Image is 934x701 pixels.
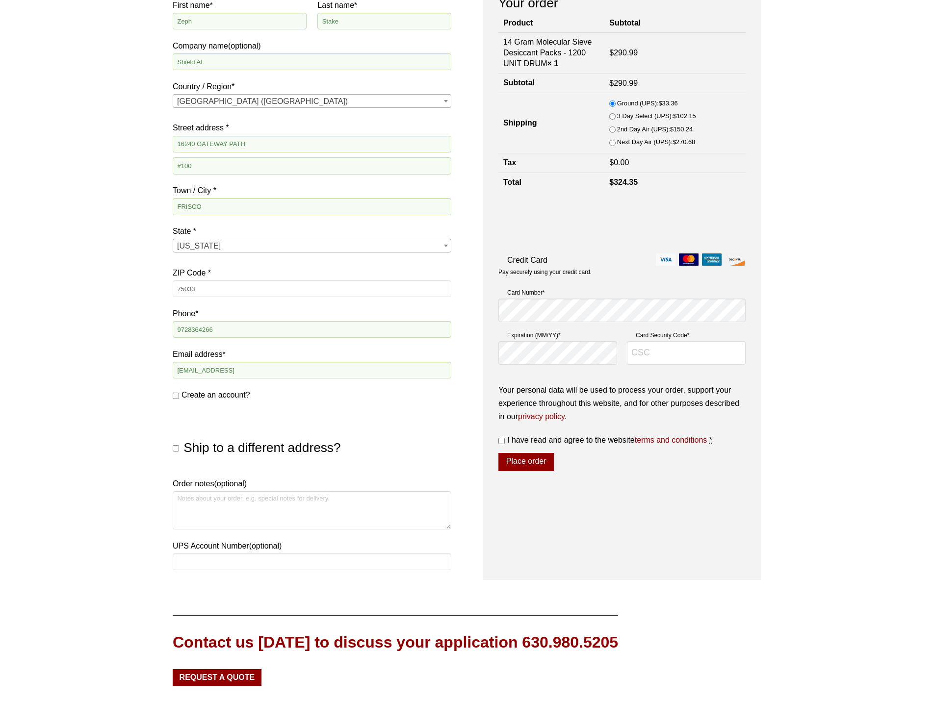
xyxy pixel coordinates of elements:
fieldset: Payment Info [498,284,746,373]
label: Country / Region [173,80,451,93]
bdi: 0.00 [609,158,629,167]
label: State [173,225,451,238]
th: Product [498,14,604,32]
label: ZIP Code [173,266,451,279]
img: mastercard [679,253,699,266]
button: Place order [498,453,554,472]
label: Card Security Code [627,330,746,340]
th: Shipping [498,93,604,153]
bdi: 290.99 [609,79,638,87]
span: $ [673,112,676,120]
label: Card Number [498,288,746,298]
span: Request a Quote [180,674,255,681]
th: Tax [498,153,604,173]
a: terms and conditions [635,436,707,444]
span: I have read and agree to the website [507,436,707,444]
input: CSC [627,341,746,365]
th: Subtotal [604,14,746,32]
a: privacy policy [518,412,565,421]
span: $ [673,138,676,146]
th: Subtotal [498,74,604,93]
span: Ship to a different address? [183,440,340,455]
bdi: 33.36 [658,100,677,107]
div: Contact us [DATE] to discuss your application 630.980.5205 [173,631,618,653]
bdi: 290.99 [609,49,638,57]
label: Email address [173,348,451,361]
span: (optional) [214,479,247,488]
td: 14 Gram Molecular Sieve Desiccant Packs - 1200 UNIT DRUM [498,32,604,74]
iframe: reCAPTCHA [498,202,648,240]
label: Street address [173,121,451,134]
a: Request a Quote [173,669,261,686]
label: Next Day Air (UPS): [617,137,695,148]
label: Ground (UPS): [617,98,678,109]
span: (optional) [228,42,261,50]
input: I have read and agree to the websiteterms and conditions * [498,438,505,444]
p: Your personal data will be used to process your order, support your experience throughout this we... [498,383,746,424]
img: amex [702,253,722,266]
span: $ [609,79,614,87]
label: Phone [173,307,451,320]
abbr: required [709,436,712,444]
span: $ [609,178,614,186]
label: 2nd Day Air (UPS): [617,124,693,135]
label: Expiration (MM/YY) [498,330,617,340]
strong: × 1 [547,59,558,68]
bdi: 150.24 [670,125,693,133]
span: $ [658,100,662,107]
input: House number and street name [173,136,451,152]
span: $ [609,158,614,167]
label: Order notes [173,477,451,490]
span: $ [670,125,674,133]
label: Town / City [173,184,451,197]
th: Total [498,173,604,192]
label: Credit Card [498,253,746,267]
span: Country / Region [173,94,451,108]
span: Texas [173,239,451,253]
input: Ship to a different address? [173,445,179,451]
img: visa [656,253,675,266]
span: United States (US) [173,95,451,108]
label: 3 Day Select (UPS): [617,111,696,122]
span: State [173,239,451,252]
p: Pay securely using your credit card. [498,268,746,276]
bdi: 270.68 [673,138,695,146]
input: Create an account? [173,393,179,399]
span: $ [609,49,614,57]
span: Create an account? [182,391,250,399]
label: UPS Account Number [173,539,451,552]
bdi: 102.15 [673,112,696,120]
span: (optional) [249,542,282,550]
img: discover [725,253,745,266]
bdi: 324.35 [609,178,638,186]
input: Apartment, suite, unit, etc. (optional) [173,157,451,174]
